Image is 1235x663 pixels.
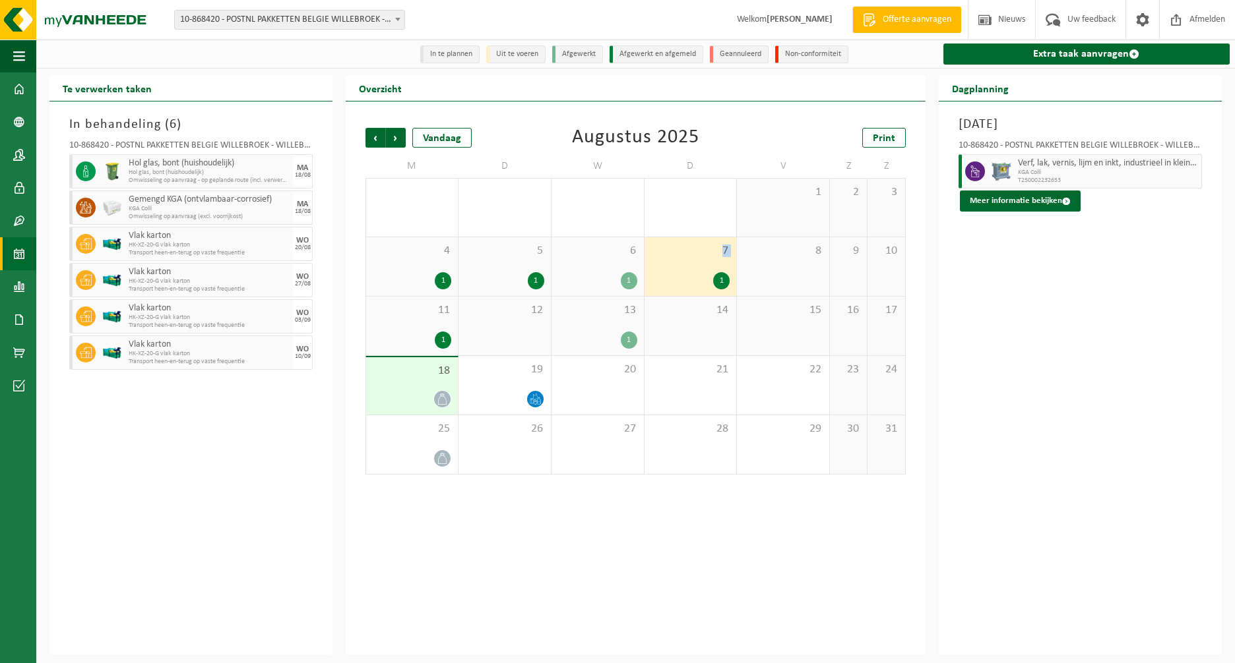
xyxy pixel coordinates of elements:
div: 1 [528,272,544,289]
li: Uit te voeren [486,45,546,63]
h3: In behandeling ( ) [69,115,313,134]
span: HK-XZ-20-G vlak karton [129,314,290,322]
span: 8 [744,244,823,258]
span: 24 [874,362,898,377]
span: 20 [558,362,637,377]
span: 28 [651,422,730,436]
div: WO [296,309,309,317]
div: Augustus 2025 [572,128,699,148]
li: Non-conformiteit [775,45,848,63]
span: Vlak karton [129,267,290,277]
span: 16 [837,303,860,318]
span: Transport heen-en-terug op vaste frequentie [129,285,290,293]
div: WO [296,273,309,281]
h2: Overzicht [346,75,415,101]
div: MA [297,164,308,172]
span: Transport heen-en-terug op vaste frequentie [129,322,290,330]
span: KGA Colli [129,205,290,213]
span: 10-868420 - POSTNL PAKKETTEN BELGIE WILLEBROEK - WILLEBROEK [175,11,404,29]
img: HK-XZ-20-GN-12 [102,306,122,326]
li: Afgewerkt en afgemeld [610,45,703,63]
span: 29 [744,422,823,436]
span: 31 [874,422,898,436]
img: HK-XZ-20-GN-12 [102,234,122,254]
span: Omwisseling op aanvraag - op geplande route (incl. verwerking) [129,177,290,185]
span: 21 [651,362,730,377]
span: 6 [170,118,177,131]
span: 26 [465,422,544,436]
h2: Dagplanning [939,75,1022,101]
span: Offerte aanvragen [879,13,955,26]
span: Vlak karton [129,303,290,314]
span: Vorige [365,128,385,148]
span: Vlak karton [129,339,290,350]
span: T250002232653 [1018,177,1198,185]
li: Afgewerkt [552,45,603,63]
span: 1 [744,185,823,200]
span: 4 [373,244,451,258]
td: D [459,154,552,178]
div: WO [296,237,309,245]
div: 1 [713,272,730,289]
span: HK-XZ-20-G vlak karton [129,277,290,285]
td: M [365,154,459,178]
h3: [DATE] [959,115,1202,134]
div: Vandaag [412,128,472,148]
img: HK-XZ-20-GN-12 [102,270,122,290]
span: HK-XZ-20-G vlak karton [129,241,290,249]
span: Volgende [386,128,406,148]
span: HK-XZ-20-G vlak karton [129,350,290,358]
div: 10-868420 - POSTNL PAKKETTEN BELGIE WILLEBROEK - WILLEBROEK [69,141,313,154]
span: Gemengd KGA (ontvlambaar-corrosief) [129,194,290,205]
div: MA [297,200,308,208]
span: Transport heen-en-terug op vaste frequentie [129,358,290,366]
span: 2 [837,185,860,200]
span: Hol glas, bont (huishoudelijk) [129,169,290,177]
span: 3 [874,185,898,200]
span: 22 [744,362,823,377]
span: Omwisseling op aanvraag (excl. voorrijkost) [129,213,290,221]
img: PB-AP-0800-MET-02-01 [992,161,1011,181]
span: 19 [465,362,544,377]
td: D [645,154,738,178]
span: Vlak karton [129,231,290,241]
div: 20/08 [295,245,311,251]
a: Offerte aanvragen [852,7,961,33]
div: 1 [621,272,637,289]
a: Extra taak aanvragen [943,43,1230,65]
span: 10 [874,244,898,258]
button: Meer informatie bekijken [960,190,1081,212]
span: 12 [465,303,544,318]
span: 6 [558,244,637,258]
div: 18/08 [295,208,311,215]
span: Hol glas, bont (huishoudelijk) [129,158,290,169]
td: V [737,154,830,178]
div: 1 [621,331,637,349]
span: 13 [558,303,637,318]
li: Geannuleerd [710,45,769,63]
span: Print [873,133,895,144]
span: 27 [558,422,637,436]
span: Verf, lak, vernis, lijm en inkt, industrieel in kleinverpakking [1018,158,1198,169]
td: Z [868,154,905,178]
strong: [PERSON_NAME] [767,14,833,24]
span: Transport heen-en-terug op vaste frequentie [129,249,290,257]
img: PB-LB-0680-HPE-GY-02 [102,198,122,217]
div: 03/09 [295,317,311,324]
div: WO [296,345,309,353]
div: 1 [435,331,451,349]
td: W [552,154,645,178]
td: Z [830,154,868,178]
img: WB-0240-HPE-GN-50 [102,161,122,181]
span: 30 [837,422,860,436]
span: 9 [837,244,860,258]
span: 14 [651,303,730,318]
span: 18 [373,364,451,378]
img: HK-XZ-20-GN-12 [102,343,122,362]
a: Print [862,128,906,148]
div: 18/08 [295,172,311,179]
span: 5 [465,244,544,258]
span: 7 [651,244,730,258]
span: 15 [744,303,823,318]
span: 23 [837,362,860,377]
